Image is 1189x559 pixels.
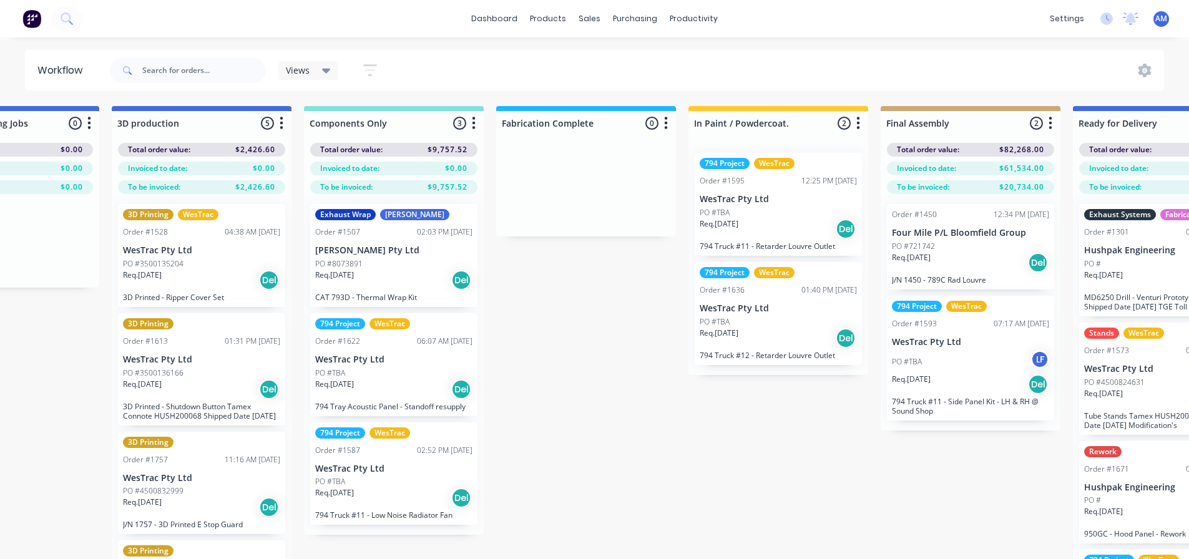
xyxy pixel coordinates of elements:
div: Del [451,270,471,290]
span: AM [1155,13,1167,24]
div: Order #1622 [315,336,360,347]
div: Order #1595 [700,175,745,187]
p: PO #721742 [892,241,935,252]
div: Order #145012:34 PM [DATE]Four Mile P/L Bloomfield GroupPO #721742Req.[DATE]DelJ/N 1450 - 789C Ra... [887,204,1054,289]
span: Views [286,64,310,77]
div: Del [1028,253,1048,273]
p: PO #TBA [700,207,730,218]
p: WesTrac Pty Ltd [700,194,857,205]
span: Invoiced to date: [320,163,379,174]
div: WesTrac [754,158,795,169]
p: Req. [DATE] [700,218,738,230]
span: $2,426.60 [235,182,275,193]
div: 3D PrintingOrder #161301:31 PM [DATE]WesTrac Pty LtdPO #3500136166Req.[DATE]Del3D Printed - Shutd... [118,313,285,425]
p: WesTrac Pty Ltd [315,464,472,474]
div: Order #1587 [315,445,360,456]
p: J/N 1757 - 3D Printed E Stop Guard [123,520,280,529]
p: Req. [DATE] [700,328,738,339]
div: 12:34 PM [DATE] [994,209,1049,220]
div: Order #1671 [1084,464,1129,475]
div: 3D PrintingWesTracOrder #152804:38 AM [DATE]WesTrac Pty LtdPO #3500135204Req.[DATE]Del3D Printed ... [118,204,285,307]
p: PO #TBA [700,316,730,328]
div: 794 ProjectWesTracOrder #159307:17 AM [DATE]WesTrac Pty LtdPO #TBALFReq.[DATE]Del794 Truck #11 - ... [887,296,1054,420]
p: PO # [1084,495,1101,506]
div: [PERSON_NAME] [380,209,449,220]
p: 794 Truck #11 - Side Panel Kit - LH & RH @ Sound Shop [892,397,1049,416]
div: 3D Printing [123,545,174,557]
div: 11:16 AM [DATE] [225,454,280,465]
span: To be invoiced: [320,182,373,193]
div: 794 Project [315,427,365,439]
div: 794 Project [700,267,750,278]
p: 3D Printed - Shutdown Button Tamex Connote HUSH200068 Shipped Date [DATE] [123,402,280,420]
div: 3D Printing [123,209,174,220]
span: Invoiced to date: [897,163,956,174]
span: $61,534.00 [999,163,1044,174]
span: $82,268.00 [999,144,1044,155]
div: Stands [1084,328,1119,339]
p: WesTrac Pty Ltd [315,354,472,365]
p: WesTrac Pty Ltd [892,337,1049,348]
p: WesTrac Pty Ltd [123,245,280,256]
p: Req. [DATE] [123,497,162,508]
span: $0.00 [61,144,83,155]
p: Four Mile P/L Bloomfield Group [892,228,1049,238]
p: 794 Truck #11 - Retarder Louvre Outlet [700,241,857,251]
p: WesTrac Pty Ltd [123,354,280,365]
span: $20,734.00 [999,182,1044,193]
div: Exhaust Wrap [315,209,376,220]
p: PO #8073891 [315,258,363,270]
div: 794 ProjectWesTracOrder #162206:07 AM [DATE]WesTrac Pty LtdPO #TBAReq.[DATE]Del794 Tray Acoustic ... [310,313,477,416]
div: WesTrac [946,301,987,312]
div: 06:07 AM [DATE] [417,336,472,347]
div: 12:25 PM [DATE] [801,175,857,187]
p: 794 Truck #12 - Retarder Louvre Outlet [700,351,857,360]
p: J/N 1450 - 789C Rad Louvre [892,275,1049,284]
span: To be invoiced: [1089,182,1142,193]
span: $0.00 [445,163,467,174]
div: Order #1528 [123,226,168,238]
p: Req. [DATE] [315,487,354,498]
div: 07:17 AM [DATE] [994,318,1049,329]
a: dashboard [465,9,524,28]
div: Del [259,270,279,290]
div: 794 ProjectWesTracOrder #158702:52 PM [DATE]WesTrac Pty LtdPO #TBAReq.[DATE]Del794 Truck #11 - Lo... [310,422,477,525]
div: purchasing [607,9,663,28]
div: WesTrac [1123,328,1164,339]
span: Total order value: [1089,144,1152,155]
p: PO #4500832999 [123,485,183,497]
p: PO # [1084,258,1101,270]
div: Del [451,379,471,399]
span: To be invoiced: [128,182,180,193]
span: Total order value: [897,144,959,155]
p: PO #TBA [315,367,345,379]
img: Factory [22,9,41,28]
div: LF [1030,350,1049,369]
p: PO #4500824631 [1084,377,1145,388]
div: Order #1507 [315,226,360,238]
div: settings [1044,9,1090,28]
div: Del [836,328,856,348]
span: $0.00 [61,163,83,174]
p: Req. [DATE] [892,374,931,385]
div: Del [259,497,279,517]
span: Total order value: [320,144,383,155]
div: 3D Printing [123,437,174,448]
span: Invoiced to date: [128,163,187,174]
div: 794 Project [892,301,942,312]
div: 02:52 PM [DATE] [417,445,472,456]
div: 794 Project [315,318,365,329]
p: [PERSON_NAME] Pty Ltd [315,245,472,256]
span: To be invoiced: [897,182,949,193]
div: 794 ProjectWesTracOrder #163601:40 PM [DATE]WesTrac Pty LtdPO #TBAReq.[DATE]Del794 Truck #12 - Re... [695,262,862,365]
div: Order #1573 [1084,345,1129,356]
p: Req. [DATE] [1084,506,1123,517]
p: Req. [DATE] [315,379,354,390]
p: Req. [DATE] [892,252,931,263]
span: $0.00 [61,182,83,193]
span: $9,757.52 [428,182,467,193]
p: PO #TBA [315,476,345,487]
p: Req. [DATE] [123,379,162,390]
div: Del [259,379,279,399]
div: products [524,9,572,28]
